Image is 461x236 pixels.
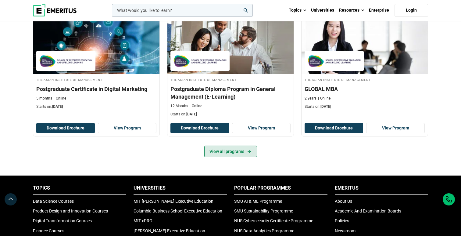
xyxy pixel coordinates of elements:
[170,77,291,82] h4: The Asian Institute of Management
[320,104,331,109] span: [DATE]
[302,13,428,74] img: GLOBAL MBA | Online Business Analytics Course
[134,209,222,213] a: Columbia Business School Executive Education
[33,218,92,223] a: Digital Transformation Courses
[134,228,205,233] a: [PERSON_NAME] Executive Education
[167,13,294,120] a: Business Management Course by The Asian Institute of Management - September 30, 2025 The Asian In...
[33,228,64,233] a: Finance Courses
[54,96,66,101] p: Online
[234,228,294,233] a: NUS Data Analytics Programme
[170,103,188,109] p: 12 Months
[305,123,363,133] button: Download Brochure
[318,96,331,101] p: Online
[112,4,253,17] input: woocommerce-product-search-field-0
[134,199,213,204] a: MIT [PERSON_NAME] Executive Education
[305,85,425,93] h3: GLOBAL MBA
[33,209,108,213] a: Product Design and Innovation Courses
[234,218,313,223] a: NUS Cybersecurity Certificate Programme
[36,123,95,133] button: Download Brochure
[33,13,159,74] img: Postgraduate Certificate in Digital Marketing | Online Digital Marketing Course
[232,123,291,133] a: View Program
[204,146,257,157] a: View all programs
[234,209,293,213] a: SMU Sustainability Programme
[305,96,316,101] p: 2 years
[335,209,401,213] a: Academic And Examination Boards
[167,13,294,74] img: Postgraduate Diploma Program in General Management (E-Learning) | Online Business Management Course
[170,85,291,100] h3: Postgraduate Diploma Program in General Management (E-Learning)
[36,77,156,82] h4: The Asian Institute of Management
[335,228,356,233] a: Newsroom
[173,54,227,68] img: The Asian Institute of Management
[186,112,197,116] span: [DATE]
[234,199,282,204] a: SMU AI & ML Programme
[36,104,156,109] p: Starts on:
[305,104,425,109] p: Starts on:
[395,4,428,17] a: Login
[36,96,52,101] p: 5 months
[335,199,352,204] a: About Us
[190,103,202,109] p: Online
[134,218,152,223] a: MIT xPRO
[39,54,92,68] img: The Asian Institute of Management
[302,13,428,112] a: Business Analytics Course by The Asian Institute of Management - September 30, 2025 The Asian Ins...
[52,104,63,109] span: [DATE]
[36,85,156,93] h3: Postgraduate Certificate in Digital Marketing
[308,54,361,68] img: The Asian Institute of Management
[33,13,159,112] a: Digital Marketing Course by The Asian Institute of Management - September 30, 2025 The Asian Inst...
[170,112,291,117] p: Starts on:
[366,123,425,133] a: View Program
[170,123,229,133] button: Download Brochure
[335,218,349,223] a: Policies
[98,123,156,133] a: View Program
[33,199,74,204] a: Data Science Courses
[305,77,425,82] h4: The Asian Institute of Management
